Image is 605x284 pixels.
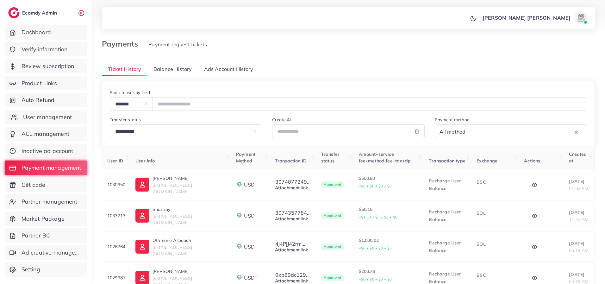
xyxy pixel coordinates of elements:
input: Search for option [467,127,573,137]
span: Ads Account History [204,66,253,73]
p: [DATE] [569,271,589,278]
span: USDT [244,212,258,219]
p: [PERSON_NAME] [153,268,226,275]
small: +$6 + $0 + $0 + $0 [359,277,392,281]
span: [EMAIL_ADDRESS][DOMAIN_NAME] [153,213,192,225]
small: +$0 + $0 + $0 + $0 [359,184,392,188]
img: ic-user-info.36bf1079.svg [135,209,149,223]
p: 1026264 [107,243,125,250]
label: Create At [272,117,291,123]
a: Setting [5,262,87,277]
img: payment [236,275,242,281]
p: Recharge User Balance [429,177,466,192]
img: logo [8,7,20,18]
a: User management [5,110,87,124]
span: 05:19 AM [569,248,589,253]
span: Setting [22,265,40,274]
a: Payment management [5,161,87,175]
img: ic-user-info.36bf1079.svg [135,240,149,254]
a: Partner BC [5,228,87,243]
p: $50.16 [359,205,419,221]
span: Actions [524,158,540,164]
label: Search user by field [110,89,150,96]
span: Verify information [22,45,68,54]
span: USDT [244,274,258,281]
span: Ad creative management [22,249,82,257]
a: Attachment link [275,185,308,191]
p: $500.80 [359,174,419,190]
span: User info [135,158,155,164]
button: 4j4PjJ42rm... [275,241,306,247]
span: USDT [244,243,258,250]
button: 0xb89dc129... [275,272,310,278]
button: Clear Selected [575,128,578,136]
a: Dashboard [5,25,87,40]
a: Review subscription [5,59,87,73]
p: SOL [477,240,514,248]
a: Partner management [5,194,87,209]
a: Attachment link [275,216,308,222]
label: Transfer status [110,117,141,123]
span: User ID [107,158,123,164]
span: Partner BC [22,231,50,240]
span: 01:53 PM [569,186,588,191]
h2: Ecomdy Admin [22,10,59,16]
a: Gift code [5,178,87,192]
p: 1033213 [107,212,125,219]
a: [PERSON_NAME] [PERSON_NAME]avatar [479,11,590,24]
a: Attachment link [275,278,308,284]
p: SOL [477,209,514,217]
img: avatar [575,11,587,24]
span: Review subscription [22,62,74,70]
p: [DATE] [569,240,589,247]
button: 3074357784... [275,210,311,216]
span: Auto Refund [22,96,55,104]
img: payment [236,181,242,188]
a: Market Package [5,211,87,226]
a: Inactive ad account [5,144,87,158]
span: All method [438,127,467,137]
span: Dashboard [22,28,51,36]
span: Transaction type [429,158,465,164]
span: [EMAIL_ADDRESS][DOMAIN_NAME] [153,244,192,256]
img: payment [236,243,242,250]
span: Approved [321,243,344,250]
span: Approved [321,181,344,188]
label: Payment method [435,117,470,123]
span: Created at [569,151,587,163]
p: BSC [477,271,514,279]
p: Recharge User Balance [429,239,466,254]
p: $1,000.02 [359,237,419,252]
button: 3074877249... [275,179,311,185]
a: Ad creative management [5,245,87,260]
span: Ticket History [108,66,141,73]
a: Auto Refund [5,93,87,107]
span: Transaction ID [275,158,307,164]
small: +$0 + $0 + $0 + $0 [359,246,392,250]
p: [DATE] [569,178,589,185]
span: Inactive ad account [22,147,73,155]
span: Gift code [22,181,45,189]
span: Product Links [22,79,57,87]
span: Balance History [153,66,192,73]
span: Payment Method [236,151,255,163]
a: Verify information [5,42,87,57]
p: Recharge User Balance [429,208,466,223]
p: [PERSON_NAME] [153,174,226,182]
span: Market Package [22,215,65,223]
span: Partner management [22,198,78,206]
img: ic-user-info.36bf1079.svg [135,178,149,192]
span: Exchange [477,158,497,164]
p: [DATE] [569,209,589,216]
img: payment [236,212,242,219]
p: BSC [477,178,514,186]
p: Shanzay [153,205,226,213]
span: Payment management [22,164,81,172]
span: Amount+service fee+method fee+tax+tip [359,151,411,163]
a: ACL management [5,127,87,141]
h3: Payments [102,39,143,48]
p: 1029981 [107,274,125,281]
p: [PERSON_NAME] [PERSON_NAME] [483,14,571,22]
span: User management [23,113,72,121]
span: Approved [321,275,344,281]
